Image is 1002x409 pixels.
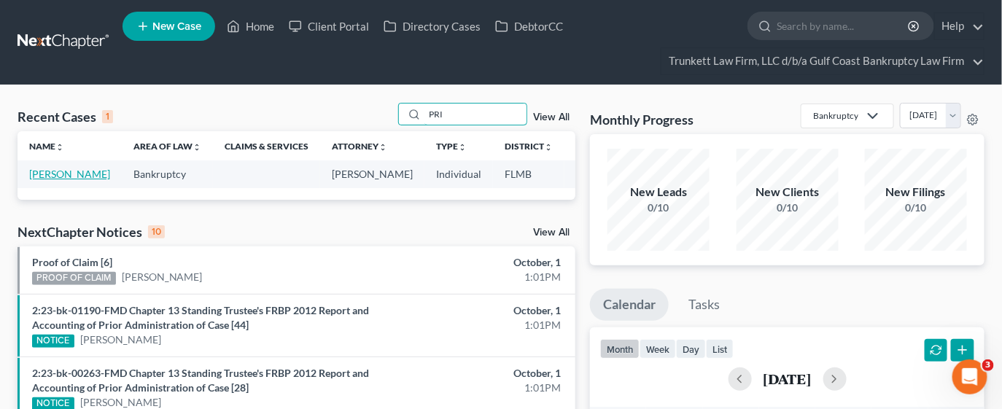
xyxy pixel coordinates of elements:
i: unfold_more [55,143,64,152]
button: list [706,339,734,359]
button: day [676,339,706,359]
a: Help [935,13,984,39]
th: Claims & Services [213,131,320,160]
h3: Monthly Progress [590,111,694,128]
div: 0/10 [607,200,710,215]
a: Districtunfold_more [505,141,553,152]
input: Search by name... [424,104,527,125]
a: Area of Lawunfold_more [133,141,201,152]
div: 1 [102,110,113,123]
div: 1:01PM [395,318,561,332]
i: unfold_more [378,143,387,152]
div: 1:01PM [395,270,561,284]
a: Tasks [675,289,733,321]
i: unfold_more [193,143,201,152]
a: Nameunfold_more [29,141,64,152]
div: Bankruptcy [813,109,858,122]
div: October, 1 [395,303,561,318]
div: Recent Cases [18,108,113,125]
a: Calendar [590,289,669,321]
a: Home [220,13,281,39]
a: Typeunfold_more [436,141,467,152]
div: 0/10 [865,200,967,215]
div: PROOF OF CLAIM [32,272,116,285]
a: Client Portal [281,13,376,39]
i: unfold_more [458,143,467,152]
i: unfold_more [544,143,553,152]
a: Trunkett Law Firm, LLC d/b/a Gulf Coast Bankruptcy Law Firm [661,48,984,74]
div: 0/10 [737,200,839,215]
input: Search by name... [777,12,910,39]
td: Individual [424,160,493,187]
a: View All [533,112,570,122]
iframe: Intercom live chat [952,359,987,394]
a: 2:23-bk-01190-FMD Chapter 13 Standing Trustee's FRBP 2012 Report and Accounting of Prior Administ... [32,304,369,331]
h2: [DATE] [764,371,812,386]
div: 10 [148,225,165,238]
a: 2:23-bk-00263-FMD Chapter 13 Standing Trustee's FRBP 2012 Report and Accounting of Prior Administ... [32,367,369,394]
a: DebtorCC [488,13,570,39]
td: 7 [564,160,637,187]
div: NextChapter Notices [18,223,165,241]
div: New Leads [607,184,710,200]
div: 1:01PM [395,381,561,395]
button: week [640,339,676,359]
span: 3 [982,359,994,371]
td: FLMB [493,160,564,187]
div: New Filings [865,184,967,200]
td: Bankruptcy [122,160,213,187]
div: October, 1 [395,255,561,270]
button: month [600,339,640,359]
span: New Case [152,21,201,32]
div: NOTICE [32,335,74,348]
a: Proof of Claim [6] [32,256,112,268]
a: [PERSON_NAME] [122,270,203,284]
a: Directory Cases [376,13,488,39]
td: [PERSON_NAME] [320,160,424,187]
a: View All [533,227,570,238]
a: [PERSON_NAME] [80,332,161,347]
div: New Clients [737,184,839,200]
a: [PERSON_NAME] [29,168,110,180]
div: October, 1 [395,366,561,381]
a: Attorneyunfold_more [332,141,387,152]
